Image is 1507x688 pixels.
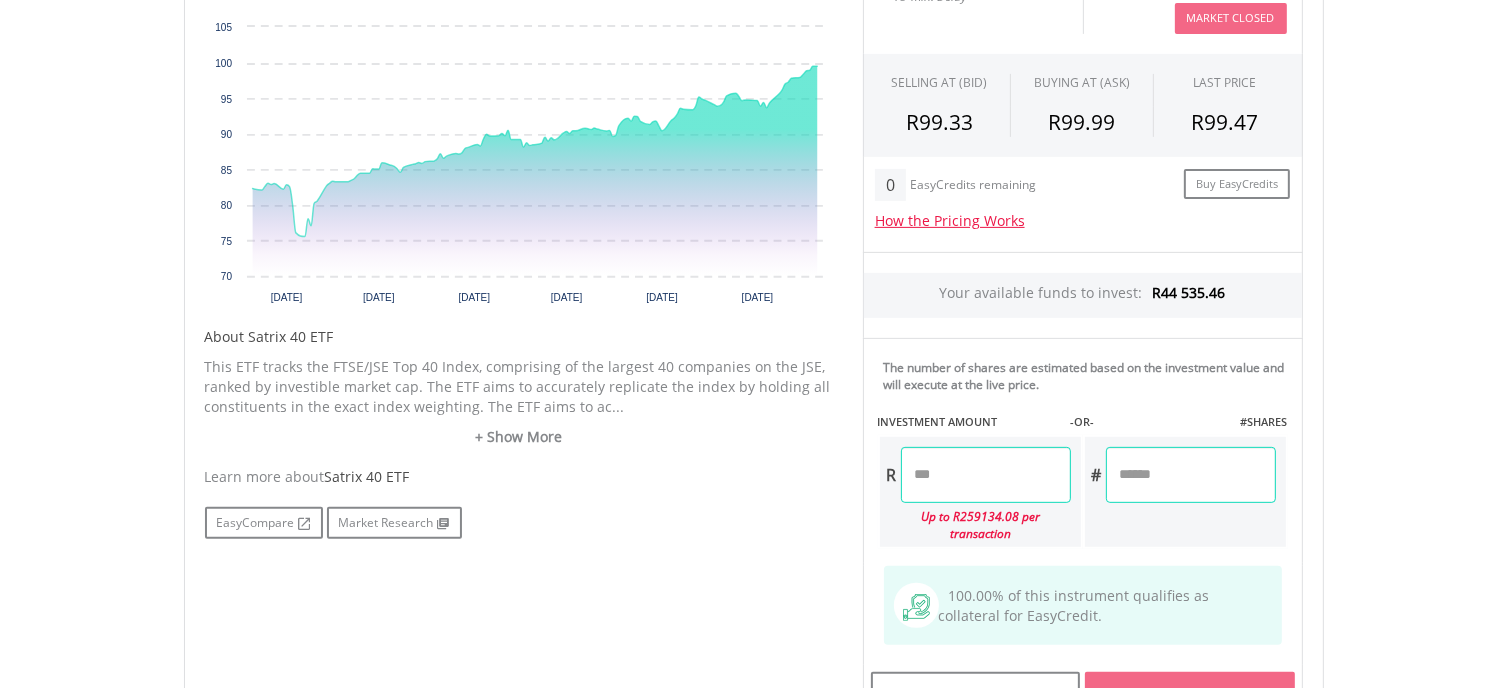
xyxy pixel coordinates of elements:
div: The number of shares are estimated based on the investment value and will execute at the live price. [884,359,1294,393]
label: #SHARES [1240,414,1287,430]
text: 100 [215,58,232,69]
text: 85 [220,165,232,176]
span: 100.00% of this instrument qualifies as collateral for EasyCredit. [939,586,1210,625]
text: [DATE] [458,292,490,303]
text: [DATE] [550,292,582,303]
span: R99.47 [1192,108,1259,136]
text: 70 [220,271,232,282]
a: EasyCompare [205,507,323,539]
text: [DATE] [270,292,302,303]
a: Market Research [327,507,462,539]
text: 105 [215,22,232,33]
text: 75 [220,236,232,247]
a: Buy EasyCredits [1184,169,1290,200]
div: Learn more about [205,467,833,487]
div: R [880,447,901,503]
a: + Show More [205,427,833,447]
text: [DATE] [741,292,773,303]
text: 95 [220,94,232,105]
span: Satrix 40 ETF [325,467,410,486]
div: Chart. Highcharts interactive chart. [205,17,833,317]
div: # [1085,447,1106,503]
text: 80 [220,200,232,211]
span: R99.33 [906,108,973,136]
img: collateral-qualifying-green.svg [903,594,930,621]
text: [DATE] [646,292,678,303]
text: 90 [220,129,232,140]
svg: Interactive chart [205,17,833,317]
h5: About Satrix 40 ETF [205,327,833,347]
span: BUYING AT (ASK) [1034,74,1130,91]
p: This ETF tracks the FTSE/JSE Top 40 Index, comprising of the largest 40 companies on the JSE, ran... [205,357,833,417]
label: INVESTMENT AMOUNT [878,414,998,430]
div: Up to R259134.08 per transaction [880,503,1071,547]
text: [DATE] [363,292,395,303]
div: 0 [875,169,906,201]
div: EasyCredits remaining [910,178,1036,195]
div: Your available funds to invest: [864,273,1302,318]
a: How the Pricing Works [875,211,1025,230]
div: SELLING AT (BID) [891,74,987,91]
span: R44 535.46 [1153,283,1226,302]
button: Market Closed [1175,3,1287,34]
label: -OR- [1070,414,1094,430]
div: LAST PRICE [1194,74,1257,91]
span: R99.99 [1048,108,1115,136]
